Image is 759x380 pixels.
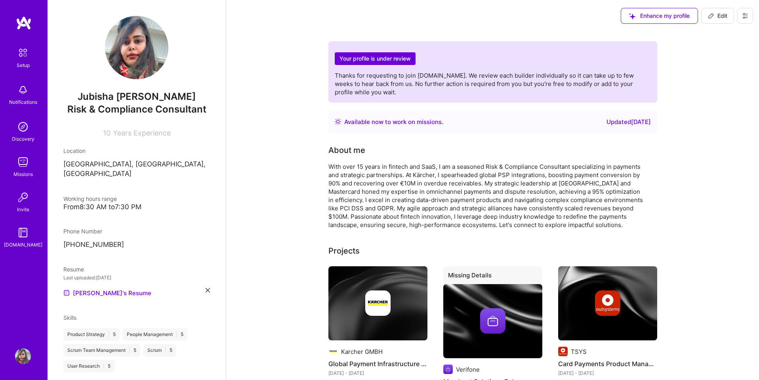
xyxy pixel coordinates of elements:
img: logo [16,16,32,30]
i: icon Close [206,288,210,292]
span: | [108,331,110,338]
p: [GEOGRAPHIC_DATA], [GEOGRAPHIC_DATA], [GEOGRAPHIC_DATA] [63,160,210,179]
div: Setup [17,61,30,69]
div: Scrum Team Management 5 [63,344,140,357]
div: People Management 5 [123,328,187,341]
div: From 8:30 AM to 7:30 PM [63,203,210,211]
img: Company logo [365,290,391,316]
span: Thanks for requesting to join [DOMAIN_NAME]. We review each builder individually so it can take u... [335,72,634,96]
div: User Research 5 [63,360,114,372]
img: Company logo [480,308,505,334]
img: setup [15,44,31,61]
span: Edit [708,12,727,20]
div: [DOMAIN_NAME] [4,241,42,249]
span: Phone Number [63,228,102,235]
span: Resume [63,266,84,273]
img: Invite [15,189,31,205]
span: | [103,363,105,369]
span: Jubisha [PERSON_NAME] [63,91,210,103]
img: Company logo [595,290,620,316]
h2: Your profile is under review [335,52,416,65]
h4: Global Payment Infrastructure Optimization [328,359,427,369]
p: [PHONE_NUMBER] [63,240,210,250]
i: icon SuggestedTeams [629,13,635,19]
div: Last uploaded: [DATE] [63,273,210,282]
button: Edit [701,8,734,24]
div: [DATE] - [DATE] [328,369,427,377]
img: Company logo [558,347,568,356]
img: User Avatar [15,348,31,364]
a: User Avatar [13,348,33,364]
div: Notifications [9,98,37,106]
img: Company logo [443,365,453,374]
div: Scrum 5 [143,344,176,357]
div: Missing Details [443,266,542,287]
div: Missions [13,170,33,178]
button: Enhance my profile [621,8,698,24]
img: User Avatar [105,16,168,79]
div: [DATE] - [DATE] [558,369,657,377]
span: Working hours range [63,195,117,202]
img: Resume [63,290,70,296]
span: Enhance my profile [629,12,690,20]
span: | [129,347,130,353]
img: cover [328,266,427,341]
span: Years Experience [113,129,171,137]
span: | [176,331,177,338]
span: 10 [103,129,111,137]
div: About me [328,144,365,156]
img: cover [443,284,542,359]
span: Risk & Compliance Consultant [67,103,206,115]
div: Invite [17,205,29,214]
div: Location [63,147,210,155]
div: Projects [328,245,360,257]
img: teamwork [15,154,31,170]
div: Product Strategy 5 [63,328,120,341]
span: Skills [63,314,76,321]
img: bell [15,82,31,98]
div: Karcher GMBH [341,348,383,356]
span: | [165,347,166,353]
div: Discovery [12,135,34,143]
div: TSYS [571,348,587,356]
h4: Card Payments Product Management [558,359,657,369]
img: cover [558,266,657,341]
div: Verifone [456,365,480,374]
img: Availability [335,118,341,125]
img: discovery [15,119,31,135]
div: Updated [DATE] [606,117,651,127]
img: guide book [15,225,31,241]
div: With over 15 years in fintech and SaaS, I am a seasoned Risk & Compliance Consultant specializing... [328,162,645,229]
img: Company logo [328,347,338,356]
div: Available now to work on missions . [344,117,443,127]
a: [PERSON_NAME]'s Resume [63,288,151,298]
